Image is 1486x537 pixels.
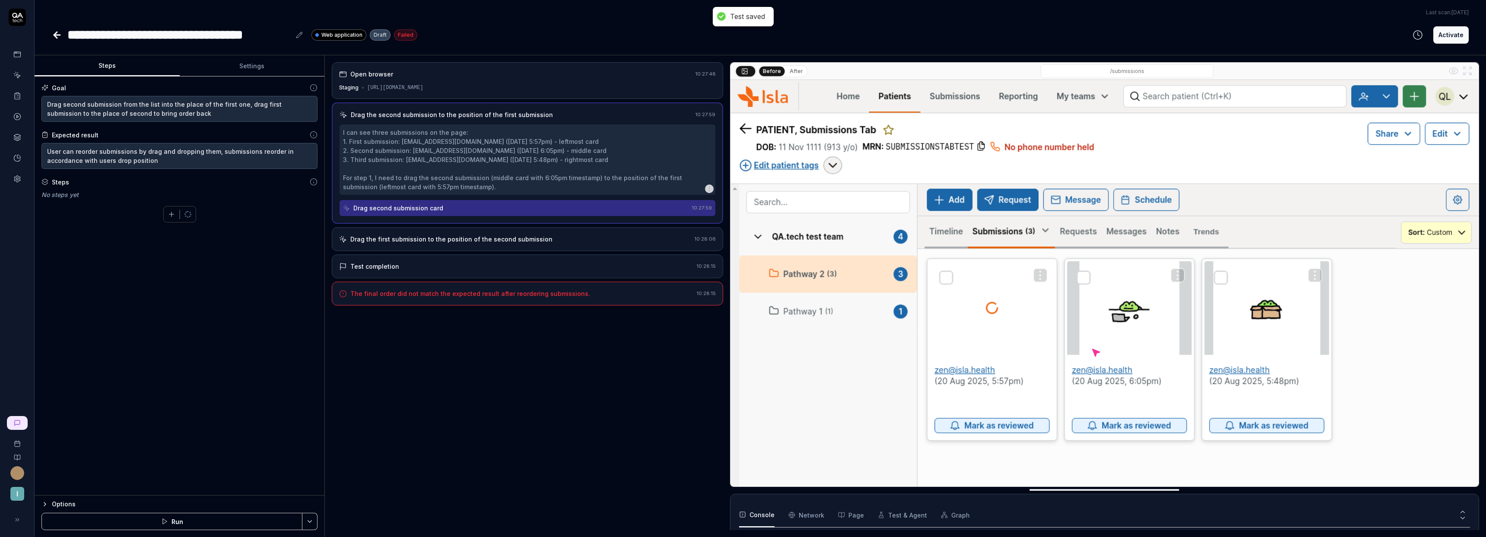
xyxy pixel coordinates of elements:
div: [URL][DOMAIN_NAME] [367,84,423,92]
button: Options [41,499,318,509]
div: Drag the first submission to the position of the second submission [350,235,552,244]
time: 10:28:15 [697,290,716,296]
a: Book a call with us [3,433,31,447]
div: Drag second submission card [353,203,443,213]
button: Graph [941,503,970,527]
time: 10:28:06 [695,236,716,242]
button: After [786,67,807,76]
button: View version history [1407,26,1428,44]
div: I can see three submissions on the page: 1. First submission: [EMAIL_ADDRESS][DOMAIN_NAME] ([DATE... [343,128,712,191]
button: Steps [35,56,180,76]
button: Open in full screen [1461,64,1474,78]
button: Run [41,513,302,530]
div: Drag the second submission to the position of the first submission [351,110,553,119]
div: Test saved [730,12,765,21]
button: Console [739,503,775,527]
button: I [3,480,31,502]
button: Last scan:[DATE] [1426,9,1469,16]
div: Options [52,499,318,509]
div: The final order did not match the expected result after reordering submissions. [350,289,590,298]
a: Web application [311,29,366,41]
span: Last scan: [1426,9,1469,16]
button: Activate [1433,26,1469,44]
time: 10:27:59 [692,205,712,211]
button: Before [759,66,784,76]
div: Steps [52,178,69,187]
button: Settings [180,56,325,76]
a: Documentation [3,447,31,461]
div: Draft [370,29,391,41]
div: Failed [394,29,417,41]
button: Page [838,503,864,527]
div: No steps yet [41,190,318,199]
span: Web application [321,31,362,39]
button: Test & Agent [878,503,927,527]
span: I [10,487,24,501]
time: 10:28:15 [697,263,716,269]
time: [DATE] [1451,9,1469,16]
div: Goal [52,83,66,92]
button: Network [788,503,824,527]
time: 10:27:59 [695,111,715,118]
div: Expected result [52,130,98,140]
div: Open browser [350,70,393,79]
div: Test completion [350,262,399,271]
div: Staging [339,84,359,92]
time: 10:27:48 [695,71,716,77]
a: New conversation [7,416,28,430]
button: Drag second submission card10:27:59 [340,200,715,216]
button: Show all interative elements [1447,64,1461,78]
